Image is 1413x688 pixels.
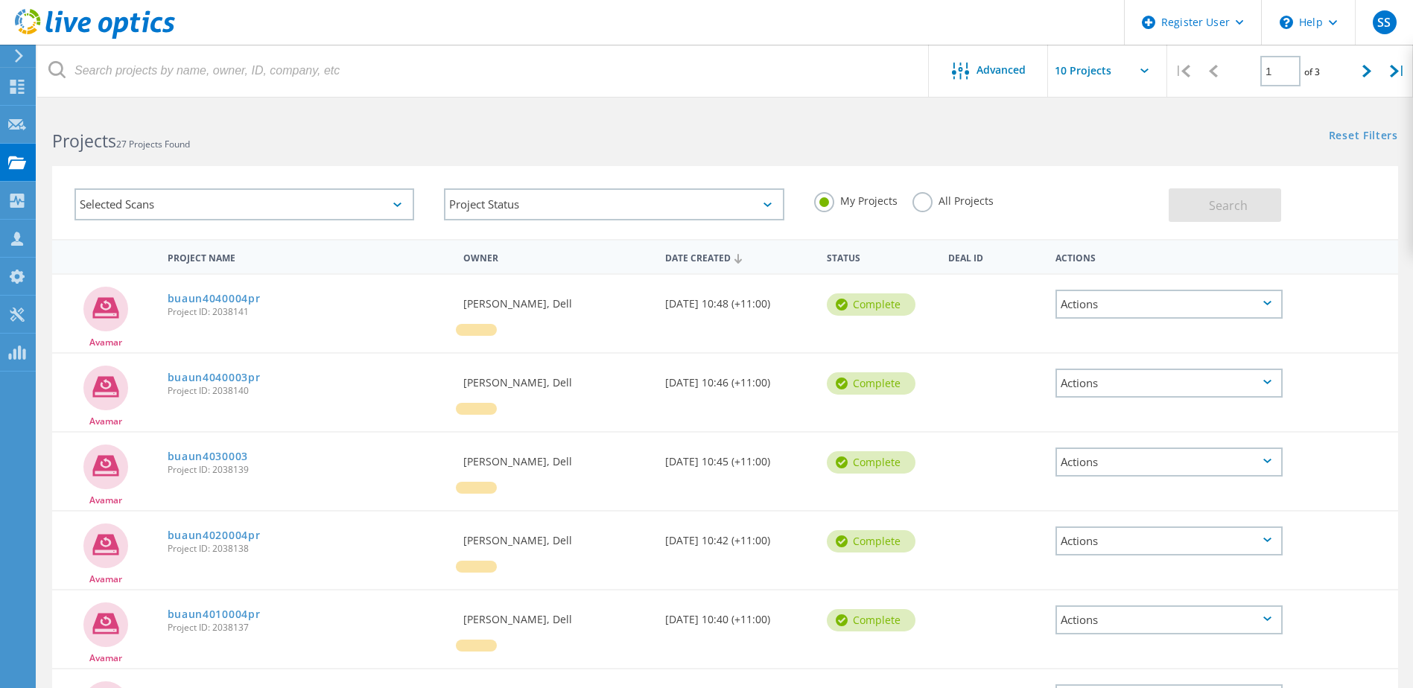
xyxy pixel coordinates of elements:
div: Complete [827,609,915,631]
div: [PERSON_NAME], Dell [456,275,658,324]
span: Avamar [89,496,122,505]
div: Complete [827,293,915,316]
a: Reset Filters [1329,130,1398,143]
input: Search projects by name, owner, ID, company, etc [37,45,930,97]
label: My Projects [814,192,898,206]
div: Project Status [444,188,784,220]
div: [DATE] 10:45 (+11:00) [658,433,819,482]
span: Search [1209,197,1248,214]
div: Selected Scans [74,188,414,220]
div: Complete [827,372,915,395]
a: buaun4040003pr [168,372,261,383]
div: [DATE] 10:48 (+11:00) [658,275,819,324]
div: Complete [827,530,915,552]
span: Project ID: 2038138 [168,544,449,553]
span: Avamar [89,575,122,584]
span: Project ID: 2038140 [168,386,449,395]
span: Project ID: 2038139 [168,465,449,474]
div: [DATE] 10:46 (+11:00) [658,354,819,403]
span: Avamar [89,654,122,663]
span: SS [1377,16,1391,28]
div: [PERSON_NAME], Dell [456,433,658,482]
div: Deal Id [941,243,1049,270]
div: Status [819,243,941,270]
div: Actions [1048,243,1290,270]
div: Actions [1055,290,1283,319]
div: Actions [1055,605,1283,634]
div: Actions [1055,369,1283,398]
div: Actions [1055,447,1283,477]
span: Avamar [89,338,122,347]
div: [DATE] 10:42 (+11:00) [658,512,819,561]
svg: \n [1280,16,1293,29]
span: Project ID: 2038141 [168,308,449,316]
div: Actions [1055,526,1283,555]
a: buaun4020004pr [168,530,261,541]
div: Owner [456,243,658,270]
span: Advanced [977,65,1026,75]
a: Live Optics Dashboard [15,31,175,42]
span: Avamar [89,417,122,426]
span: of 3 [1304,66,1320,78]
button: Search [1169,188,1281,222]
div: | [1382,45,1413,98]
div: [PERSON_NAME], Dell [456,512,658,561]
span: Project ID: 2038137 [168,623,449,632]
label: All Projects [912,192,994,206]
div: Date Created [658,243,819,271]
div: | [1167,45,1198,98]
div: [PERSON_NAME], Dell [456,590,658,640]
a: buaun4040004pr [168,293,261,304]
b: Projects [52,129,116,153]
span: 27 Projects Found [116,138,190,150]
div: [PERSON_NAME], Dell [456,354,658,403]
a: buaun4030003 [168,451,248,462]
div: Complete [827,451,915,474]
div: [DATE] 10:40 (+11:00) [658,590,819,640]
a: buaun4010004pr [168,609,261,619]
div: Project Name [160,243,457,270]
